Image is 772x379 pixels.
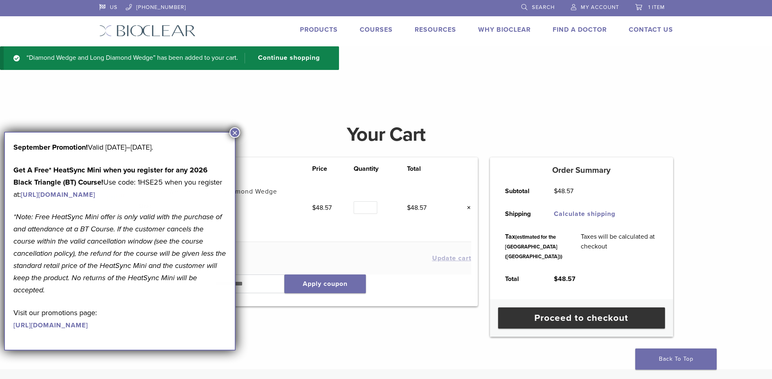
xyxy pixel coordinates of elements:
button: Apply coupon [284,274,366,293]
a: Courses [360,26,393,34]
h5: Order Summary [490,166,673,175]
strong: Get A Free* HeatSync Mini when you register for any 2026 Black Triangle (BT) Course! [13,166,208,187]
th: Total [407,164,449,174]
p: Visit our promotions page: [13,307,226,331]
a: Calculate shipping [554,210,615,218]
a: Contact Us [629,26,673,34]
a: Products [300,26,338,34]
a: [URL][DOMAIN_NAME] [13,321,88,329]
bdi: 48.57 [407,204,426,212]
span: $ [312,204,316,212]
th: Quantity [354,164,407,174]
a: Continue shopping [245,53,326,63]
b: September Promotion! [13,143,88,152]
th: Total [496,268,545,290]
a: Back To Top [635,349,717,370]
img: Bioclear [99,25,196,37]
bdi: 48.57 [554,275,575,283]
em: *Note: Free HeatSync Mini offer is only valid with the purchase of and attendance at a BT Course.... [13,212,226,294]
td: Taxes will be calculated at checkout [572,225,667,268]
th: Subtotal [496,180,545,203]
a: Find A Doctor [553,26,607,34]
a: [URL][DOMAIN_NAME] [21,191,95,199]
p: Use code: 1HSE25 when you register at: [13,164,226,200]
bdi: 48.57 [312,204,332,212]
span: $ [554,187,558,195]
th: Shipping [496,203,545,225]
a: Why Bioclear [478,26,531,34]
a: Resources [415,26,456,34]
p: Valid [DATE]–[DATE]. [13,141,226,153]
small: (estimated for the [GEOGRAPHIC_DATA] ([GEOGRAPHIC_DATA])) [505,234,562,260]
span: My Account [581,4,619,11]
button: Close [230,127,240,138]
th: Tax [496,225,572,268]
span: 1 item [648,4,665,11]
span: $ [554,275,558,283]
span: $ [407,204,411,212]
span: Search [532,4,555,11]
a: Remove this item [461,203,471,213]
button: Update cart [432,255,471,261]
a: Proceed to checkout [498,307,665,329]
th: Price [312,164,354,174]
bdi: 48.57 [554,187,573,195]
h1: Your Cart [93,125,679,144]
